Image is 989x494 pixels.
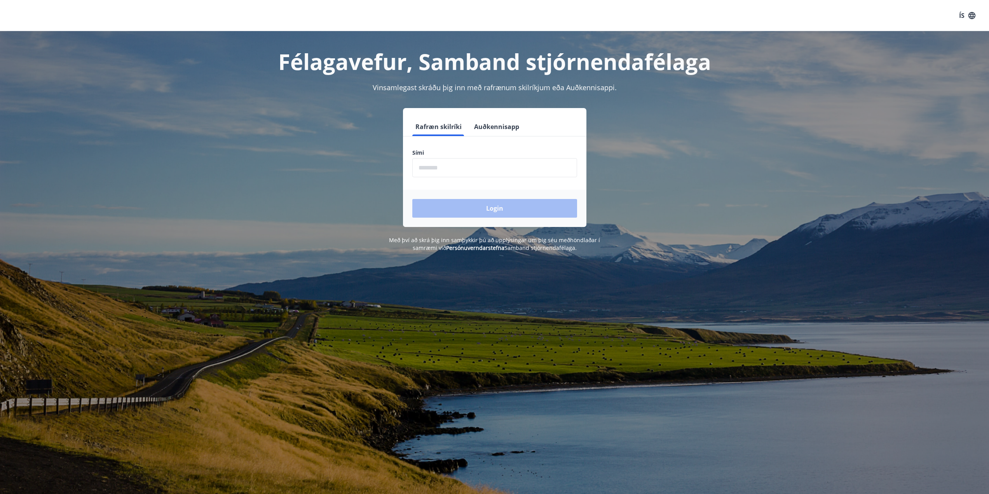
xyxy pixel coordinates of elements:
button: ÍS [955,9,980,23]
label: Sími [412,149,577,157]
button: Rafræn skilríki [412,117,465,136]
span: Með því að skrá þig inn samþykkir þú að upplýsingar um þig séu meðhöndlaðar í samræmi við Samband... [389,236,600,251]
button: Auðkennisapp [471,117,522,136]
span: Vinsamlegast skráðu þig inn með rafrænum skilríkjum eða Auðkennisappi. [373,83,617,92]
a: Persónuverndarstefna [446,244,504,251]
h1: Félagavefur, Samband stjórnendafélaga [224,47,765,76]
